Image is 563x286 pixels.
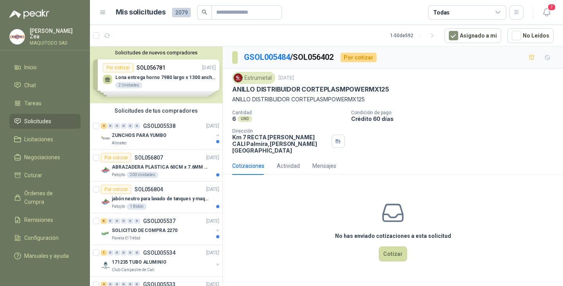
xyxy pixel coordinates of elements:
p: SOLICITUD DE COMPRA 2270 [112,227,178,234]
span: Negociaciones [24,153,60,162]
button: Cotizar [379,246,407,261]
a: Negociaciones [9,150,81,165]
p: Almatec [112,140,127,146]
button: Solicitudes de nuevos compradores [93,50,219,56]
a: 6 0 0 0 0 0 GSOL005537[DATE] Company LogoSOLICITUD DE COMPRA 2270Panela El Trébol [101,216,221,241]
span: Manuales y ayuda [24,252,69,260]
span: Inicio [24,63,37,72]
div: 0 [114,218,120,224]
div: 0 [121,250,127,255]
a: 1 0 0 0 0 0 GSOL005534[DATE] Company Logo171235 TUBO ALUMINIOClub Campestre de Cali [101,248,221,273]
span: Configuración [24,234,59,242]
span: 7 [547,4,556,11]
span: Cotizar [24,171,42,180]
a: Tareas [9,96,81,111]
span: Solicitudes [24,117,51,126]
div: 1 - 50 de 592 [390,29,438,42]
div: Mensajes [312,162,336,170]
img: Company Logo [234,74,242,82]
p: [DATE] [278,74,294,82]
h1: Mis solicitudes [116,7,166,18]
div: 1 [101,250,107,255]
div: 0 [114,250,120,255]
p: [DATE] [206,186,219,193]
div: 0 [127,250,133,255]
p: [DATE] [206,154,219,162]
div: Actividad [277,162,300,170]
h3: No has enviado cotizaciones a esta solicitud [335,232,451,240]
div: 0 [127,123,133,129]
p: Club Campestre de Cali [112,267,154,273]
div: Por cotizar [101,153,131,162]
button: 7 [540,5,554,20]
img: Company Logo [101,261,110,270]
p: GSOL005538 [143,123,176,129]
img: Logo peakr [9,9,49,19]
p: Crédito 60 días [351,115,560,122]
p: Patojito [112,172,125,178]
p: jabón neutro para lavado de tanques y maquinas. [112,195,209,203]
div: 200 Unidades [127,172,158,178]
img: Company Logo [101,134,110,143]
a: Configuración [9,230,81,245]
div: 0 [134,250,140,255]
p: Km 7 RECTA [PERSON_NAME] CALI Palmira , [PERSON_NAME][GEOGRAPHIC_DATA] [232,134,328,154]
div: 6 [101,218,107,224]
p: [DATE] [206,218,219,225]
p: Panela El Trébol [112,235,140,241]
a: Cotizar [9,168,81,183]
img: Company Logo [10,29,25,44]
img: Company Logo [101,229,110,238]
p: [DATE] [206,249,219,257]
span: Licitaciones [24,135,53,144]
button: No Leídos [507,28,554,43]
div: Solicitudes de nuevos compradoresPor cotizarSOL056781[DATE] Lona entrega horno 7980 largo x 1300 ... [90,47,222,103]
a: Solicitudes [9,114,81,129]
div: Solicitudes de tus compradores [90,103,222,118]
span: Órdenes de Compra [24,189,73,206]
div: 0 [121,218,127,224]
div: 0 [134,218,140,224]
div: Cotizaciones [232,162,264,170]
a: Órdenes de Compra [9,186,81,209]
button: Asignado a mi [445,28,501,43]
div: 4 [101,123,107,129]
a: Por cotizarSOL056804[DATE] Company Logojabón neutro para lavado de tanques y maquinas.Patojito1 B... [90,182,222,213]
div: 0 [108,218,113,224]
div: Todas [433,8,450,17]
div: Por cotizar [101,185,131,194]
p: SOL056807 [134,155,163,160]
a: GSOL005484 [244,52,290,62]
p: 171235 TUBO ALUMINIO [112,259,167,266]
a: Inicio [9,60,81,75]
p: ABRAZADERA PLASTICA 60CM x 7.6MM ANCHA [112,164,209,171]
p: Patojito [112,203,125,210]
p: SOL056804 [134,187,163,192]
div: 0 [114,123,120,129]
span: Chat [24,81,36,90]
p: GSOL005537 [143,218,176,224]
p: Dirección [232,128,328,134]
a: Remisiones [9,212,81,227]
a: Por cotizarSOL056807[DATE] Company LogoABRAZADERA PLASTICA 60CM x 7.6MM ANCHAPatojito200 Unidades [90,150,222,182]
div: 0 [108,250,113,255]
p: ANILLO DISTRIBUIDOR CORTEPLASMPOWERMX125 [232,95,554,104]
p: Condición de pago [351,110,560,115]
div: Estrumetal [232,72,275,84]
img: Company Logo [101,165,110,175]
span: search [202,9,207,15]
p: ANILLO DISTRIBUIDOR CORTEPLASMPOWERMX125 [232,85,389,94]
span: 2079 [172,8,191,17]
a: Manuales y ayuda [9,248,81,263]
span: Remisiones [24,216,53,224]
p: Cantidad [232,110,345,115]
div: 0 [127,218,133,224]
span: Tareas [24,99,41,108]
a: 4 0 0 0 0 0 GSOL005538[DATE] Company LogoZUNCHOS PARA YUMBOAlmatec [101,121,221,146]
p: [PERSON_NAME] Zea [30,28,81,39]
p: MAQUITODO SAS [30,41,81,45]
div: 0 [121,123,127,129]
div: UND [238,116,252,122]
img: Company Logo [101,197,110,207]
p: 6 [232,115,236,122]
